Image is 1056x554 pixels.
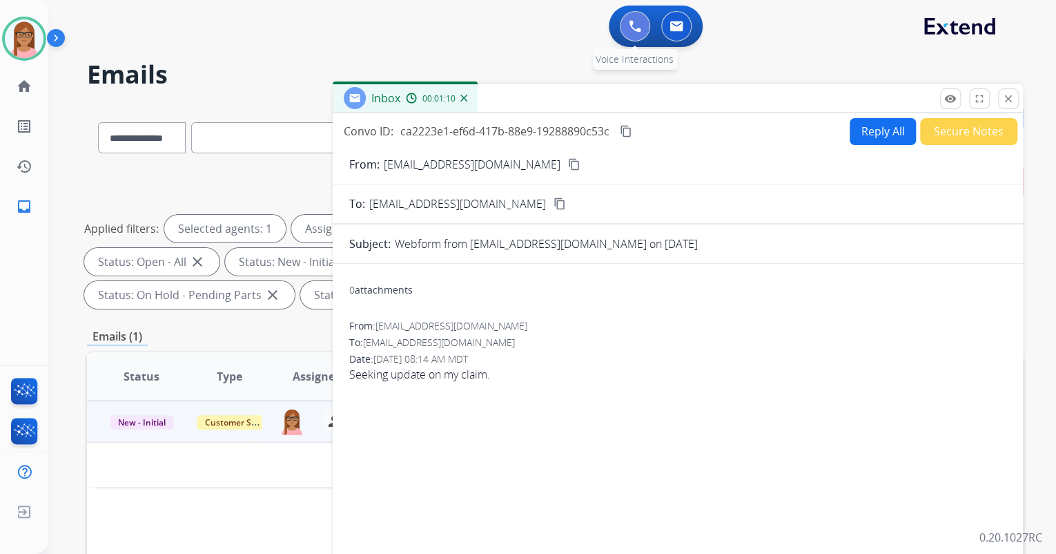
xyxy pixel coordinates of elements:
[279,408,305,435] img: agent-avatar
[327,413,344,430] mat-icon: person_remove
[620,125,632,137] mat-icon: content_copy
[920,118,1017,145] button: Secure Notes
[349,283,413,297] div: attachments
[16,158,32,175] mat-icon: history
[164,215,286,242] div: Selected agents: 1
[16,78,32,95] mat-icon: home
[369,195,546,212] span: [EMAIL_ADDRESS][DOMAIN_NAME]
[84,220,159,237] p: Applied filters:
[568,158,580,171] mat-icon: content_copy
[554,198,566,210] mat-icon: content_copy
[979,529,1042,546] p: 0.20.1027RC
[84,248,219,276] div: Status: Open - All
[596,52,674,66] span: Voice Interactions
[124,368,159,385] span: Status
[850,118,916,145] button: Reply All
[189,254,206,270] mat-icon: close
[944,93,957,105] mat-icon: remove_red_eye
[395,236,698,252] p: Webform from [EMAIL_ADDRESS][DOMAIN_NAME] on [DATE]
[363,336,515,349] span: [EMAIL_ADDRESS][DOMAIN_NAME]
[349,283,355,296] span: 0
[349,352,1006,366] div: Date:
[217,368,242,385] span: Type
[349,236,391,252] p: Subject:
[5,19,43,58] img: avatar
[16,118,32,135] mat-icon: list_alt
[110,415,174,430] span: New - Initial
[349,195,365,212] p: To:
[16,198,32,215] mat-icon: inbox
[87,61,1023,88] h2: Emails
[344,123,393,140] p: Convo ID:
[293,368,341,385] span: Assignee
[349,336,1006,350] div: To:
[300,281,485,309] div: Status: On Hold - Servicers
[349,366,1006,383] span: Seeking update on my claim.
[375,319,527,332] span: [EMAIL_ADDRESS][DOMAIN_NAME]
[422,93,456,104] span: 00:01:10
[973,93,986,105] mat-icon: fullscreen
[400,124,609,139] span: ca2223e1-ef6d-417b-88e9-19288890c53c
[349,156,380,173] p: From:
[371,90,400,106] span: Inbox
[225,248,371,276] div: Status: New - Initial
[264,287,281,303] mat-icon: close
[291,215,399,242] div: Assigned to me
[1002,93,1015,105] mat-icon: close
[197,415,286,430] span: Customer Support
[87,328,148,345] p: Emails (1)
[373,352,468,365] span: [DATE] 08:14 AM MDT
[349,319,1006,333] div: From:
[384,156,560,173] p: [EMAIL_ADDRESS][DOMAIN_NAME]
[84,281,295,309] div: Status: On Hold - Pending Parts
